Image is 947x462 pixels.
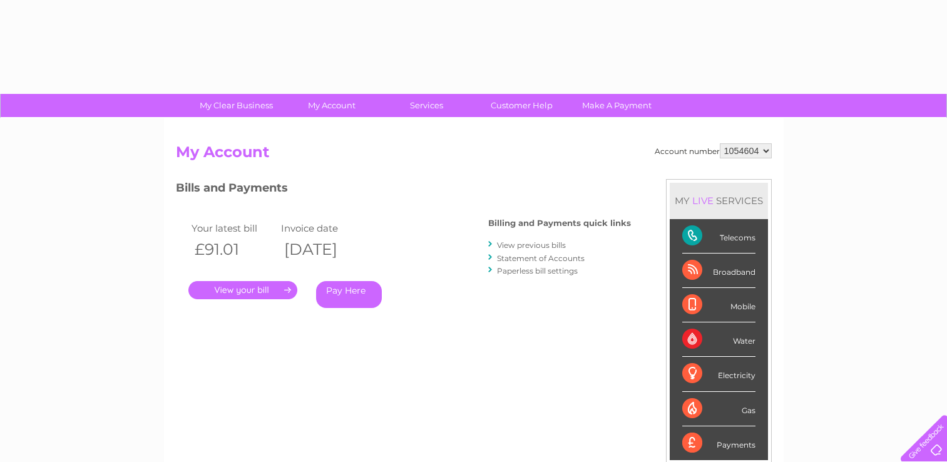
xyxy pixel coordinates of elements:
[682,357,755,391] div: Electricity
[682,426,755,460] div: Payments
[670,183,768,218] div: MY SERVICES
[176,143,772,167] h2: My Account
[375,94,478,117] a: Services
[488,218,631,228] h4: Billing and Payments quick links
[280,94,383,117] a: My Account
[682,322,755,357] div: Water
[682,254,755,288] div: Broadband
[176,179,631,201] h3: Bills and Payments
[565,94,668,117] a: Make A Payment
[497,266,578,275] a: Paperless bill settings
[497,240,566,250] a: View previous bills
[682,288,755,322] div: Mobile
[682,219,755,254] div: Telecoms
[497,254,585,263] a: Statement of Accounts
[682,392,755,426] div: Gas
[278,220,368,237] td: Invoice date
[470,94,573,117] a: Customer Help
[185,94,288,117] a: My Clear Business
[188,281,297,299] a: .
[316,281,382,308] a: Pay Here
[690,195,716,207] div: LIVE
[655,143,772,158] div: Account number
[188,237,279,262] th: £91.01
[188,220,279,237] td: Your latest bill
[278,237,368,262] th: [DATE]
